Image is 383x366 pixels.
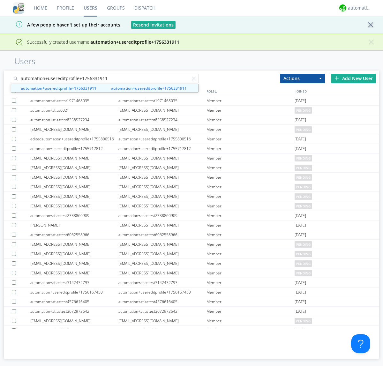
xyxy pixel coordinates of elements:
[348,5,372,11] div: automation+atlas
[295,297,306,307] span: [DATE]
[90,39,179,45] strong: automation+usereditprofile+1756331911
[295,326,306,335] span: [DATE]
[295,307,306,316] span: [DATE]
[4,134,379,144] a: editedautomation+usereditprofile+1755800516automation+usereditprofile+1755800516Member[DATE]
[207,153,295,163] div: Member
[207,134,295,144] div: Member
[118,288,207,297] div: automation+usereditprofile+1756167450
[207,201,295,211] div: Member
[30,259,118,268] div: [EMAIL_ADDRESS][DOMAIN_NAME]
[118,125,207,134] div: [EMAIL_ADDRESS][DOMAIN_NAME]
[30,240,118,249] div: [EMAIL_ADDRESS][DOMAIN_NAME]
[207,240,295,249] div: Member
[4,125,379,134] a: [EMAIL_ADDRESS][DOMAIN_NAME][EMAIL_ADDRESS][DOMAIN_NAME]Memberpending
[118,144,207,153] div: automation+usereditprofile+1755717812
[294,86,383,96] div: JOINED
[4,173,379,182] a: [EMAIL_ADDRESS][DOMAIN_NAME][EMAIL_ADDRESS][DOMAIN_NAME]Memberpending
[30,144,118,153] div: automation+usereditprofile+1755717812
[295,203,312,209] span: pending
[4,316,379,326] a: [EMAIL_ADDRESS][DOMAIN_NAME][EMAIL_ADDRESS][DOMAIN_NAME]Memberpending
[4,144,379,153] a: automation+usereditprofile+1755717812automation+usereditprofile+1755717812Member[DATE]
[207,307,295,316] div: Member
[4,153,379,163] a: [EMAIL_ADDRESS][DOMAIN_NAME][EMAIL_ADDRESS][DOMAIN_NAME]Memberpending
[295,211,306,220] span: [DATE]
[118,307,207,316] div: automation+atlastest3672972642
[295,165,312,171] span: pending
[118,316,207,325] div: [EMAIL_ADDRESS][DOMAIN_NAME]
[30,173,118,182] div: [EMAIL_ADDRESS][DOMAIN_NAME]
[295,126,312,133] span: pending
[4,268,379,278] a: [EMAIL_ADDRESS][DOMAIN_NAME][EMAIL_ADDRESS][DOMAIN_NAME]Memberpending
[295,193,312,200] span: pending
[21,86,96,91] strong: automation+usereditprofile+1756331911
[207,106,295,115] div: Member
[4,240,379,249] a: [EMAIL_ADDRESS][DOMAIN_NAME][EMAIL_ADDRESS][DOMAIN_NAME]Memberpending
[207,230,295,239] div: Member
[4,96,379,106] a: automation+atlastest1971468035automation+atlastest1971468035Member[DATE]
[207,297,295,306] div: Member
[205,86,294,96] div: ROLE
[207,192,295,201] div: Member
[118,201,207,211] div: [EMAIL_ADDRESS][DOMAIN_NAME]
[118,220,207,230] div: [EMAIL_ADDRESS][DOMAIN_NAME]
[118,326,207,335] div: automation+atlas0001
[30,115,118,124] div: automation+atlastest8358527234
[207,316,295,325] div: Member
[30,201,118,211] div: [EMAIL_ADDRESS][DOMAIN_NAME]
[27,39,179,45] span: Successfully created username:
[30,211,118,220] div: automation+atlastest2338860909
[207,268,295,278] div: Member
[295,115,306,125] span: [DATE]
[207,144,295,153] div: Member
[207,96,295,105] div: Member
[4,182,379,192] a: [EMAIL_ADDRESS][DOMAIN_NAME][EMAIL_ADDRESS][DOMAIN_NAME]Memberpending
[295,241,312,248] span: pending
[118,153,207,163] div: [EMAIL_ADDRESS][DOMAIN_NAME]
[4,163,379,173] a: [EMAIL_ADDRESS][DOMAIN_NAME][EMAIL_ADDRESS][DOMAIN_NAME]Memberpending
[30,278,118,287] div: automation+atlastest3142432793
[295,134,306,144] span: [DATE]
[4,211,379,220] a: automation+atlastest2338860909automation+atlastest2338860909Member[DATE]
[4,201,379,211] a: [EMAIL_ADDRESS][DOMAIN_NAME][EMAIL_ADDRESS][DOMAIN_NAME]Memberpending
[30,192,118,201] div: [EMAIL_ADDRESS][DOMAIN_NAME]
[295,278,306,288] span: [DATE]
[295,220,306,230] span: [DATE]
[118,230,207,239] div: automation+atlastest6062558966
[111,86,187,91] strong: automation+usereditprofile+1756331911
[30,297,118,306] div: automation+atlastest4576616405
[30,288,118,297] div: automation+usereditprofile+1756167450
[11,74,199,83] input: Search users
[4,192,379,201] a: [EMAIL_ADDRESS][DOMAIN_NAME][EMAIL_ADDRESS][DOMAIN_NAME]Memberpending
[207,249,295,258] div: Member
[4,115,379,125] a: automation+atlastest8358527234automation+atlastest8358527234Member[DATE]
[131,21,176,29] button: Resend Invitations
[295,260,312,267] span: pending
[4,288,379,297] a: automation+usereditprofile+1756167450automation+usereditprofile+1756167450Member[DATE]
[334,76,339,80] img: plus.svg
[295,174,312,181] span: pending
[30,230,118,239] div: automation+atlastest6062558966
[118,163,207,172] div: [EMAIL_ADDRESS][DOMAIN_NAME]
[30,106,118,115] div: automation+atlas0021
[295,318,312,324] span: pending
[30,125,118,134] div: [EMAIL_ADDRESS][DOMAIN_NAME]
[4,249,379,259] a: [EMAIL_ADDRESS][DOMAIN_NAME][EMAIL_ADDRESS][DOMAIN_NAME]Memberpending
[207,259,295,268] div: Member
[30,220,118,230] div: [PERSON_NAME]
[4,278,379,288] a: automation+atlastest3142432793automation+atlastest3142432793Member[DATE]
[207,115,295,124] div: Member
[207,278,295,287] div: Member
[118,249,207,258] div: [EMAIL_ADDRESS][DOMAIN_NAME]
[30,96,118,105] div: automation+atlastest1971468035
[4,307,379,316] a: automation+atlastest3672972642automation+atlastest3672972642Member[DATE]
[30,316,118,325] div: [EMAIL_ADDRESS][DOMAIN_NAME]
[118,115,207,124] div: automation+atlastest8358527234
[280,74,325,83] button: Actions
[4,259,379,268] a: [EMAIL_ADDRESS][DOMAIN_NAME][EMAIL_ADDRESS][DOMAIN_NAME]Memberpending
[4,326,379,335] a: automation+atlas0001automation+atlas0001Member[DATE]
[4,220,379,230] a: [PERSON_NAME][EMAIL_ADDRESS][DOMAIN_NAME]Member[DATE]
[118,211,207,220] div: automation+atlastest2338860909
[207,326,295,335] div: Member
[118,297,207,306] div: automation+atlastest4576616405
[30,249,118,258] div: [EMAIL_ADDRESS][DOMAIN_NAME]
